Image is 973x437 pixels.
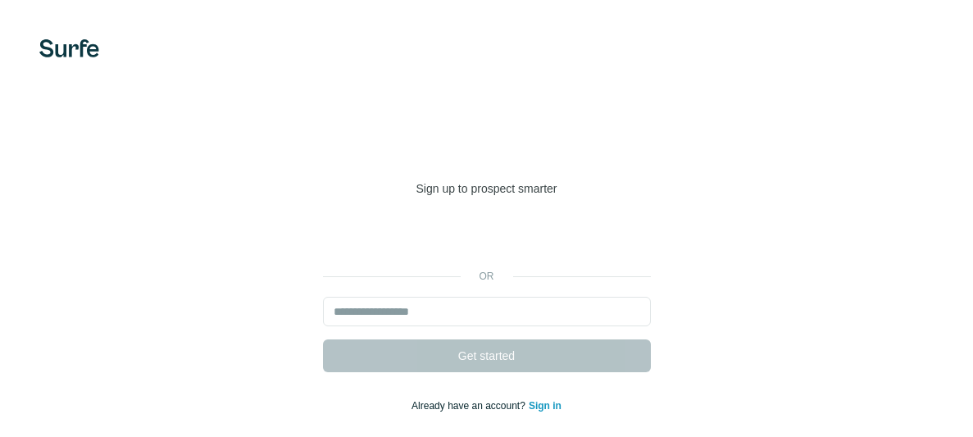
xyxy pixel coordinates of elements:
span: Already have an account? [411,400,529,412]
p: Sign up to prospect smarter [323,180,651,197]
img: Surfe's logo [39,39,99,57]
p: or [461,269,513,284]
iframe: Sign in with Google Button [315,221,659,257]
a: Sign in [529,400,562,412]
h1: Welcome to [GEOGRAPHIC_DATA] [323,112,651,177]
